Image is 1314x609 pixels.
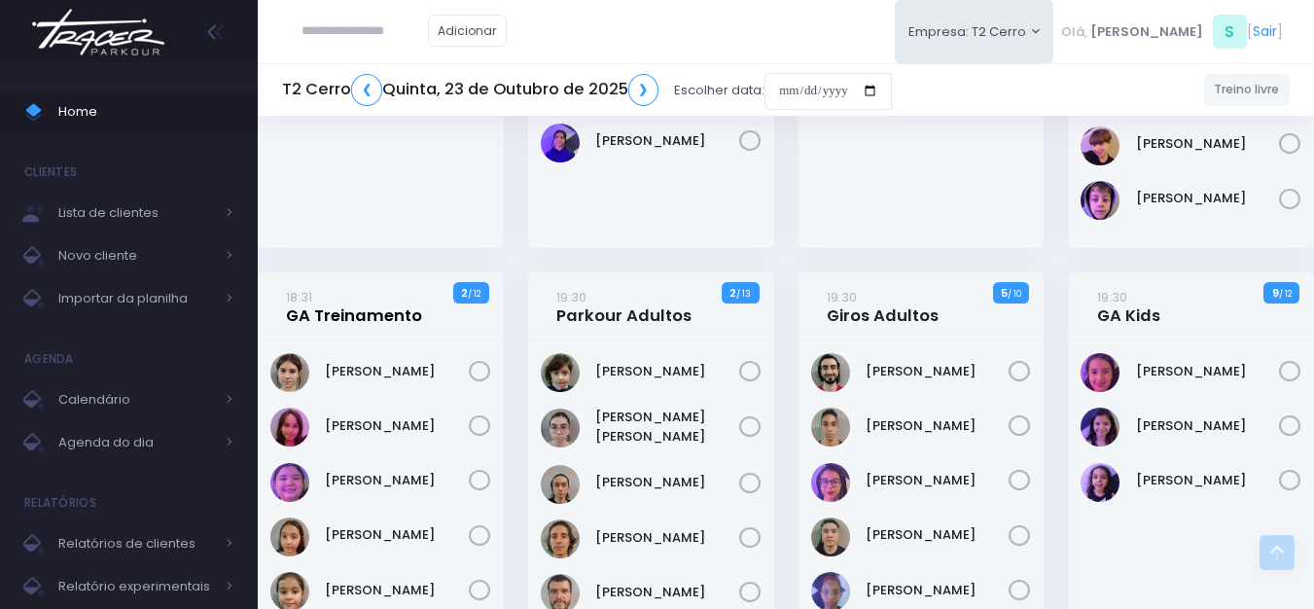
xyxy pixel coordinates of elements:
[1136,134,1280,154] a: [PERSON_NAME]
[58,243,214,269] span: Novo cliente
[1213,15,1247,49] span: S
[811,408,850,447] img: Eric Torres Santos
[1061,22,1087,42] span: Olá,
[468,288,480,300] small: / 12
[811,353,850,392] img: Bruno Milan Perfetto
[270,463,309,502] img: Gabriela Nakabayashi Ferreira
[541,353,580,392] img: Alice simarelli
[1008,288,1021,300] small: / 10
[827,288,857,306] small: 19:30
[1136,416,1280,436] a: [PERSON_NAME]
[1081,408,1119,447] img: Laura meirelles de almeida
[866,362,1010,381] a: [PERSON_NAME]
[270,408,309,447] img: Ana Clara Dotta
[1081,181,1119,220] img: Noah smocowisk
[1279,288,1292,300] small: / 12
[325,362,469,381] a: [PERSON_NAME]
[541,409,580,448] img: Ana Luiza Puglia
[556,287,692,326] a: 19:30Parkour Adultos
[1001,285,1008,301] strong: 5
[541,519,580,558] img: Diego Nicolas Graciano
[1204,74,1291,106] a: Treino livre
[1053,10,1290,54] div: [ ]
[1097,288,1127,306] small: 19:30
[866,416,1010,436] a: [PERSON_NAME]
[282,68,892,113] div: Escolher data:
[58,531,214,556] span: Relatórios de clientes
[24,340,74,378] h4: Agenda
[24,484,96,522] h4: Relatórios
[827,287,939,326] a: 19:30Giros Adultos
[1081,126,1119,165] img: Luca Spina
[1097,287,1160,326] a: 19:30GA Kids
[325,471,469,490] a: [PERSON_NAME]
[1136,471,1280,490] a: [PERSON_NAME]
[351,74,382,106] a: ❮
[428,15,508,47] a: Adicionar
[1081,353,1119,392] img: Evelyn Carvalho
[58,387,214,412] span: Calendário
[595,473,739,492] a: [PERSON_NAME]
[628,74,659,106] a: ❯
[1136,362,1280,381] a: [PERSON_NAME]
[736,288,751,300] small: / 13
[1136,189,1280,208] a: [PERSON_NAME]
[1253,21,1277,42] a: Sair
[325,416,469,436] a: [PERSON_NAME]
[461,285,468,301] strong: 2
[24,153,77,192] h4: Clientes
[595,583,739,602] a: [PERSON_NAME]
[811,463,850,502] img: Gabriella Gomes de Melo
[58,430,214,455] span: Agenda do dia
[1090,22,1203,42] span: [PERSON_NAME]
[556,288,586,306] small: 19:30
[595,131,739,151] a: [PERSON_NAME]
[595,528,739,548] a: [PERSON_NAME]
[541,124,580,162] img: Lali Anita Novaes Ramtohul
[325,525,469,545] a: [PERSON_NAME]
[866,581,1010,600] a: [PERSON_NAME]
[58,286,214,311] span: Importar da planilha
[58,574,214,599] span: Relatório experimentais
[1272,285,1279,301] strong: 9
[58,200,214,226] span: Lista de clientes
[58,99,233,125] span: Home
[325,581,469,600] a: [PERSON_NAME]
[811,518,850,556] img: Guilherme Sato
[595,362,739,381] a: [PERSON_NAME]
[270,353,309,392] img: AMANDA PARRINI
[270,518,309,556] img: Laura Linck
[866,471,1010,490] a: [PERSON_NAME]
[286,287,422,326] a: 18:31GA Treinamento
[286,288,312,306] small: 18:31
[595,408,739,446] a: [PERSON_NAME] [PERSON_NAME]
[729,285,736,301] strong: 2
[282,74,658,106] h5: T2 Cerro Quinta, 23 de Outubro de 2025
[541,465,580,504] img: Bruno Hashimoto
[1081,463,1119,502] img: Manuela Carrascosa Vasco Gouveia
[866,525,1010,545] a: [PERSON_NAME]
